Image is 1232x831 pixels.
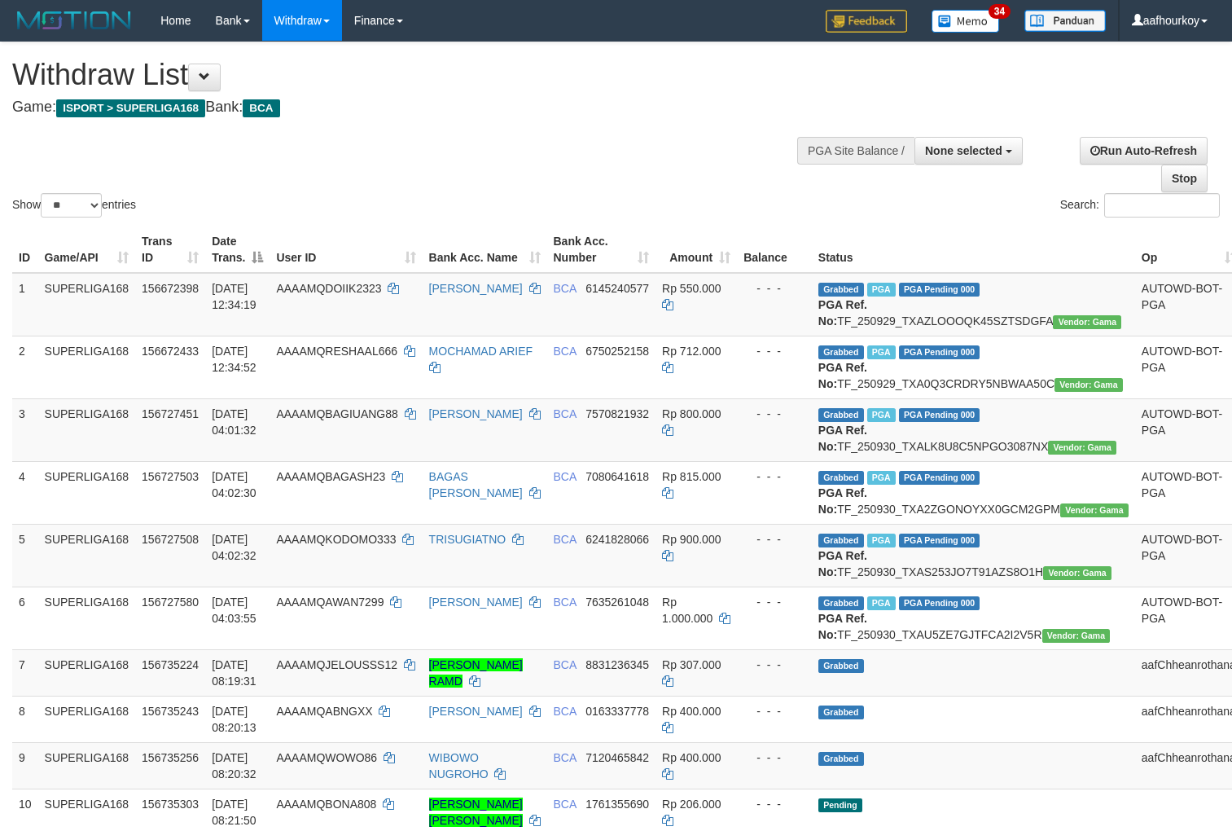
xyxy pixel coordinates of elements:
span: [DATE] 08:20:32 [212,751,256,780]
span: [DATE] 04:02:32 [212,533,256,562]
span: AAAAMQWOWO86 [276,751,377,764]
span: AAAAMQDOIIK2323 [276,282,381,295]
span: BCA [554,533,577,546]
span: AAAAMQKODOMO333 [276,533,396,546]
td: SUPERLIGA168 [38,273,136,336]
span: Rp 307.000 [662,658,721,671]
span: BCA [554,596,577,609]
img: Button%20Memo.svg [932,10,1000,33]
span: 156672433 [142,345,199,358]
b: PGA Ref. No: [818,361,867,390]
th: ID [12,226,38,273]
span: BCA [554,658,577,671]
span: ISPORT > SUPERLIGA168 [56,99,205,117]
div: PGA Site Balance / [797,137,914,165]
span: BCA [243,99,279,117]
span: AAAAMQBAGIUANG88 [276,407,397,420]
td: TF_250930_TXAS253JO7T91AZS8O1H [812,524,1135,587]
span: Marked by aafchoeunmanni [867,596,896,610]
span: 34 [989,4,1011,19]
span: Marked by aafsoycanthlai [867,345,896,359]
span: Vendor URL: https://trx31.1velocity.biz [1054,378,1123,392]
span: [DATE] 08:21:50 [212,798,256,827]
img: Feedback.jpg [826,10,907,33]
a: MOCHAMAD ARIEF [429,345,533,358]
div: - - - [743,796,805,812]
span: Rp 206.000 [662,798,721,811]
div: - - - [743,657,805,673]
span: Vendor URL: https://trx31.1velocity.biz [1043,566,1111,580]
td: 2 [12,336,38,398]
span: Rp 800.000 [662,407,721,420]
h4: Game: Bank: [12,99,805,116]
th: Bank Acc. Name: activate to sort column ascending [423,226,547,273]
a: [PERSON_NAME] [PERSON_NAME] [429,798,523,827]
img: panduan.png [1024,10,1106,32]
a: [PERSON_NAME] [429,282,523,295]
span: Copy 7120465842 to clipboard [585,751,649,764]
td: SUPERLIGA168 [38,461,136,524]
span: AAAAMQBAGASH23 [276,470,385,483]
span: Marked by aafchoeunmanni [867,408,896,422]
th: Amount: activate to sort column ascending [655,226,737,273]
span: AAAAMQABNGXX [276,705,372,718]
img: MOTION_logo.png [12,8,136,33]
b: PGA Ref. No: [818,549,867,578]
span: Rp 400.000 [662,751,721,764]
span: Vendor URL: https://trx31.1velocity.biz [1053,315,1121,329]
span: Copy 7080641618 to clipboard [585,470,649,483]
th: User ID: activate to sort column ascending [270,226,422,273]
span: BCA [554,751,577,764]
span: 156735224 [142,658,199,671]
span: Copy 6241828066 to clipboard [585,533,649,546]
span: 156727580 [142,596,199,609]
div: - - - [743,343,805,359]
span: Copy 1761355690 to clipboard [585,798,649,811]
b: PGA Ref. No: [818,298,867,328]
td: 1 [12,273,38,336]
div: - - - [743,594,805,610]
span: Grabbed [818,471,864,485]
span: None selected [925,144,1002,157]
td: 7 [12,649,38,696]
span: 156727508 [142,533,199,546]
b: PGA Ref. No: [818,612,867,641]
a: BAGAS [PERSON_NAME] [429,470,523,499]
span: Marked by aafchoeunmanni [867,534,896,547]
td: 8 [12,696,38,742]
span: [DATE] 08:20:13 [212,705,256,734]
td: SUPERLIGA168 [38,649,136,696]
span: 156735303 [142,798,199,811]
th: Status [812,226,1135,273]
span: Copy 7635261048 to clipboard [585,596,649,609]
span: AAAAMQAWAN7299 [276,596,384,609]
span: Rp 900.000 [662,533,721,546]
span: Copy 8831236345 to clipboard [585,658,649,671]
span: PGA Pending [899,345,980,359]
span: Copy 6145240577 to clipboard [585,282,649,295]
td: TF_250929_TXAZLOOOQK45SZTSDGFA [812,273,1135,336]
span: BCA [554,282,577,295]
th: Game/API: activate to sort column ascending [38,226,136,273]
label: Show entries [12,193,136,218]
span: [DATE] 04:03:55 [212,596,256,625]
span: Pending [818,798,862,812]
span: 156735243 [142,705,199,718]
span: [DATE] 04:02:30 [212,470,256,499]
div: - - - [743,406,805,422]
span: AAAAMQJELOUSSS12 [276,658,397,671]
a: TRISUGIATNO [429,533,506,546]
span: AAAAMQRESHAAL666 [276,345,397,358]
span: PGA Pending [899,408,980,422]
span: [DATE] 12:34:52 [212,345,256,374]
span: Grabbed [818,752,864,766]
b: PGA Ref. No: [818,424,867,453]
span: Rp 815.000 [662,470,721,483]
th: Balance [737,226,812,273]
b: PGA Ref. No: [818,486,867,516]
span: Grabbed [818,283,864,297]
div: - - - [743,468,805,485]
span: BCA [554,345,577,358]
span: Grabbed [818,596,864,610]
span: 156672398 [142,282,199,295]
